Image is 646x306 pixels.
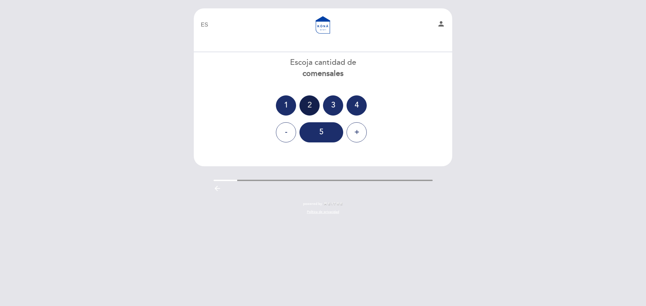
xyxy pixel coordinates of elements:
b: comensales [302,69,344,78]
div: 4 [347,95,367,116]
div: 2 [299,95,320,116]
div: Escoja cantidad de [193,57,453,79]
a: powered by [303,202,343,206]
div: + [347,122,367,142]
span: powered by [303,202,322,206]
i: person [437,20,445,28]
div: 3 [323,95,343,116]
i: arrow_backward [213,184,221,192]
div: - [276,122,296,142]
div: 5 [299,122,343,142]
div: 1 [276,95,296,116]
a: Política de privacidad [307,210,339,214]
a: Kona [281,16,365,34]
img: MEITRE [324,202,343,206]
button: person [437,20,445,30]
